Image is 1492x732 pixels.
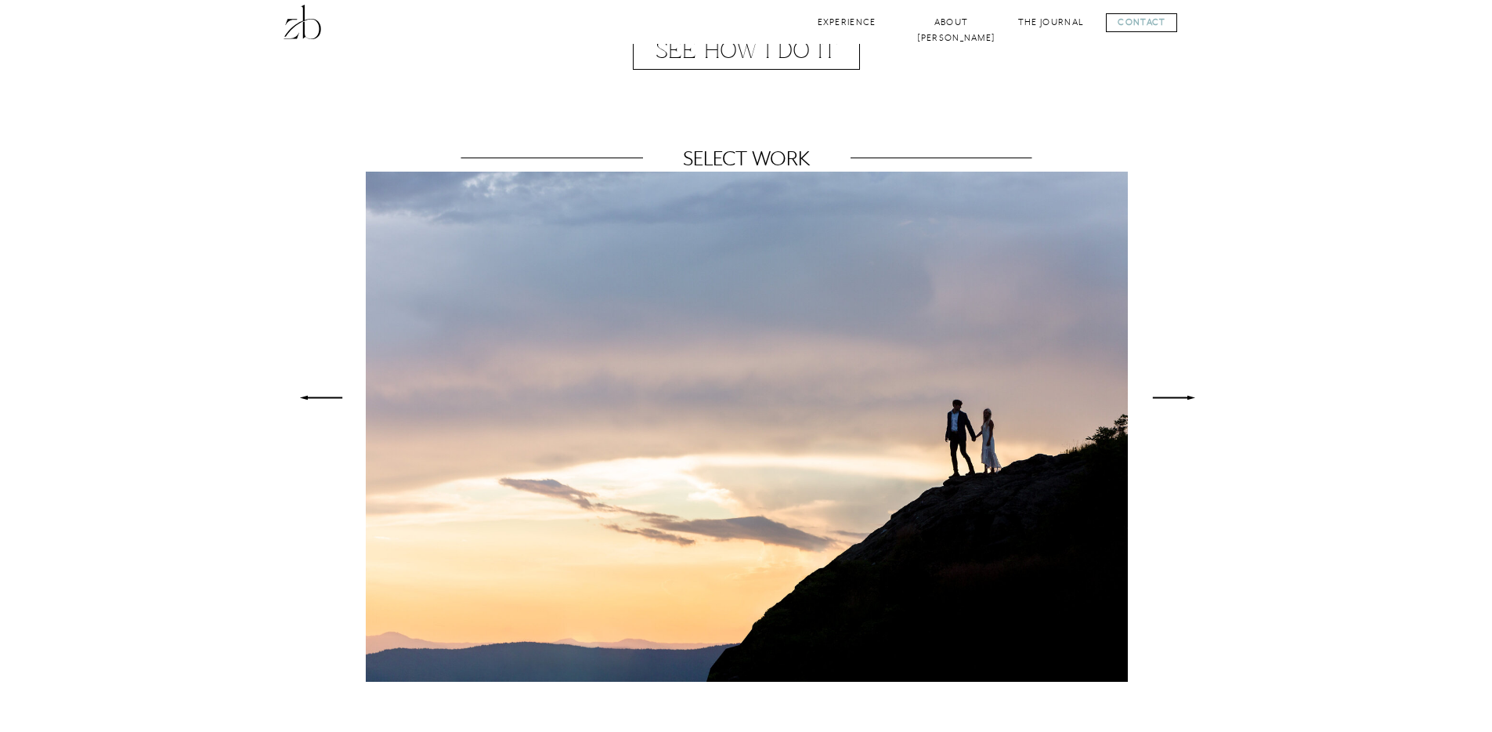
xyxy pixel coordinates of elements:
[1017,15,1085,30] a: The Journal
[661,145,832,172] h3: Select Work
[917,15,986,30] a: About [PERSON_NAME]
[815,15,879,30] a: Experience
